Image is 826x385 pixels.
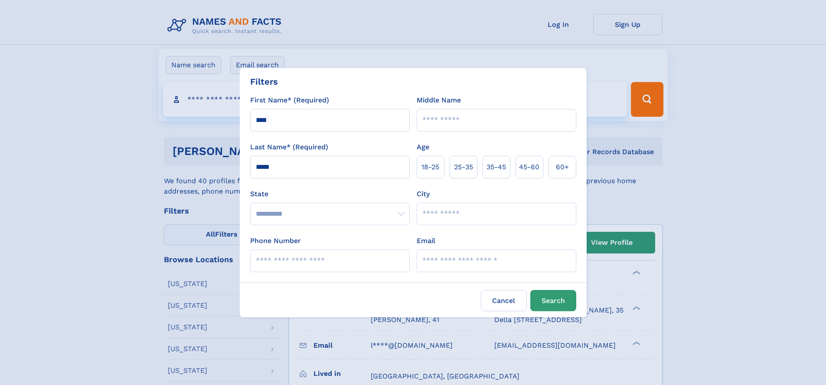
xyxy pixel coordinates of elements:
[454,162,473,172] span: 25‑35
[417,189,430,199] label: City
[556,162,569,172] span: 60+
[519,162,539,172] span: 45‑60
[250,75,278,88] div: Filters
[481,290,527,311] label: Cancel
[250,95,329,105] label: First Name* (Required)
[530,290,576,311] button: Search
[417,236,435,246] label: Email
[417,142,429,152] label: Age
[486,162,506,172] span: 35‑45
[417,95,461,105] label: Middle Name
[250,189,410,199] label: State
[250,142,328,152] label: Last Name* (Required)
[250,236,301,246] label: Phone Number
[421,162,439,172] span: 18‑25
